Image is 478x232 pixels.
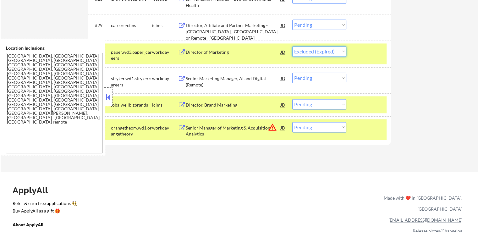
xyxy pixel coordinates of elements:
[111,49,152,61] div: paper.wd3.paper_careers
[111,75,152,88] div: stryker.wd1.strykercareers
[280,19,286,31] div: JD
[13,201,252,208] a: Refer & earn free applications 👯‍♀️
[152,49,178,55] div: workday
[13,209,75,213] div: Buy ApplyAll as a gift 🎁
[95,22,106,29] div: #29
[280,73,286,84] div: JD
[111,102,152,108] div: jobs-wellbizbrands
[152,22,178,29] div: icims
[186,125,281,137] div: Senior Manager of Marketing & Acquisition Analytics
[13,222,52,229] a: About ApplyAll
[111,125,152,137] div: orangetheory.wd1.orangetheory
[388,217,462,223] a: [EMAIL_ADDRESS][DOMAIN_NAME]
[280,46,286,58] div: JD
[152,102,178,108] div: icims
[152,75,178,82] div: workday
[186,22,281,41] div: Director, Affiliate and Partner Marketing - [GEOGRAPHIC_DATA], [GEOGRAPHIC_DATA] or Remote - [GEO...
[186,75,281,88] div: Senior Marketing Manager, AI and Digital (Remote)
[280,99,286,110] div: JD
[152,125,178,131] div: workday
[280,122,286,133] div: JD
[186,49,281,55] div: Director of Marketing
[13,222,43,227] u: About ApplyAll
[186,102,281,108] div: Director, Brand Marketing
[13,185,55,196] div: ApplyAll
[381,192,462,214] div: Made with ❤️ in [GEOGRAPHIC_DATA], [GEOGRAPHIC_DATA]
[6,45,103,51] div: Location Inclusions:
[111,22,152,29] div: careers-cfins
[13,208,75,216] a: Buy ApplyAll as a gift 🎁
[268,123,277,132] button: warning_amber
